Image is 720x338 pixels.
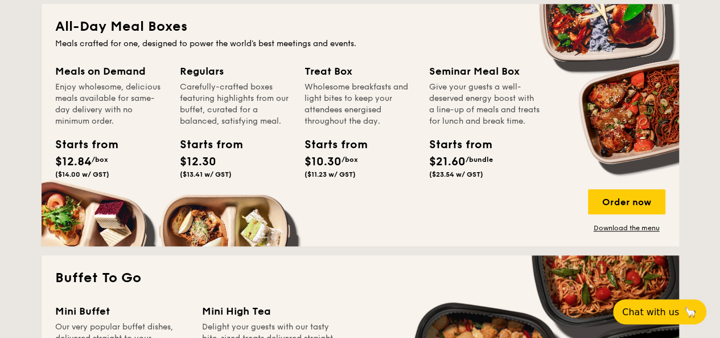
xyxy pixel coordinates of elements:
[305,63,415,79] div: Treat Box
[305,136,356,153] div: Starts from
[684,306,697,319] span: 🦙
[429,155,466,169] span: $21.60
[55,155,92,169] span: $12.84
[305,170,356,178] span: ($11.23 w/ GST)
[55,269,665,287] h2: Buffet To Go
[55,63,166,79] div: Meals on Demand
[55,170,109,178] span: ($14.00 w/ GST)
[429,136,480,153] div: Starts from
[180,82,291,127] div: Carefully-crafted boxes featuring highlights from our buffet, curated for a balanced, satisfying ...
[180,136,231,153] div: Starts from
[202,303,335,319] div: Mini High Tea
[342,156,358,164] span: /box
[305,155,342,169] span: $10.30
[55,136,106,153] div: Starts from
[180,170,232,178] span: ($13.41 w/ GST)
[55,18,665,36] h2: All-Day Meal Boxes
[429,170,483,178] span: ($23.54 w/ GST)
[55,38,665,50] div: Meals crafted for one, designed to power the world's best meetings and events.
[180,155,216,169] span: $12.30
[466,156,493,164] span: /bundle
[429,63,540,79] div: Seminar Meal Box
[429,82,540,127] div: Give your guests a well-deserved energy boost with a line-up of meals and treats for lunch and br...
[305,82,415,127] div: Wholesome breakfasts and light bites to keep your attendees energised throughout the day.
[588,223,665,233] a: Download the menu
[588,189,665,214] div: Order now
[55,303,188,319] div: Mini Buffet
[613,299,706,324] button: Chat with us🦙
[55,82,166,127] div: Enjoy wholesome, delicious meals available for same-day delivery with no minimum order.
[92,156,108,164] span: /box
[180,63,291,79] div: Regulars
[622,307,679,317] span: Chat with us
